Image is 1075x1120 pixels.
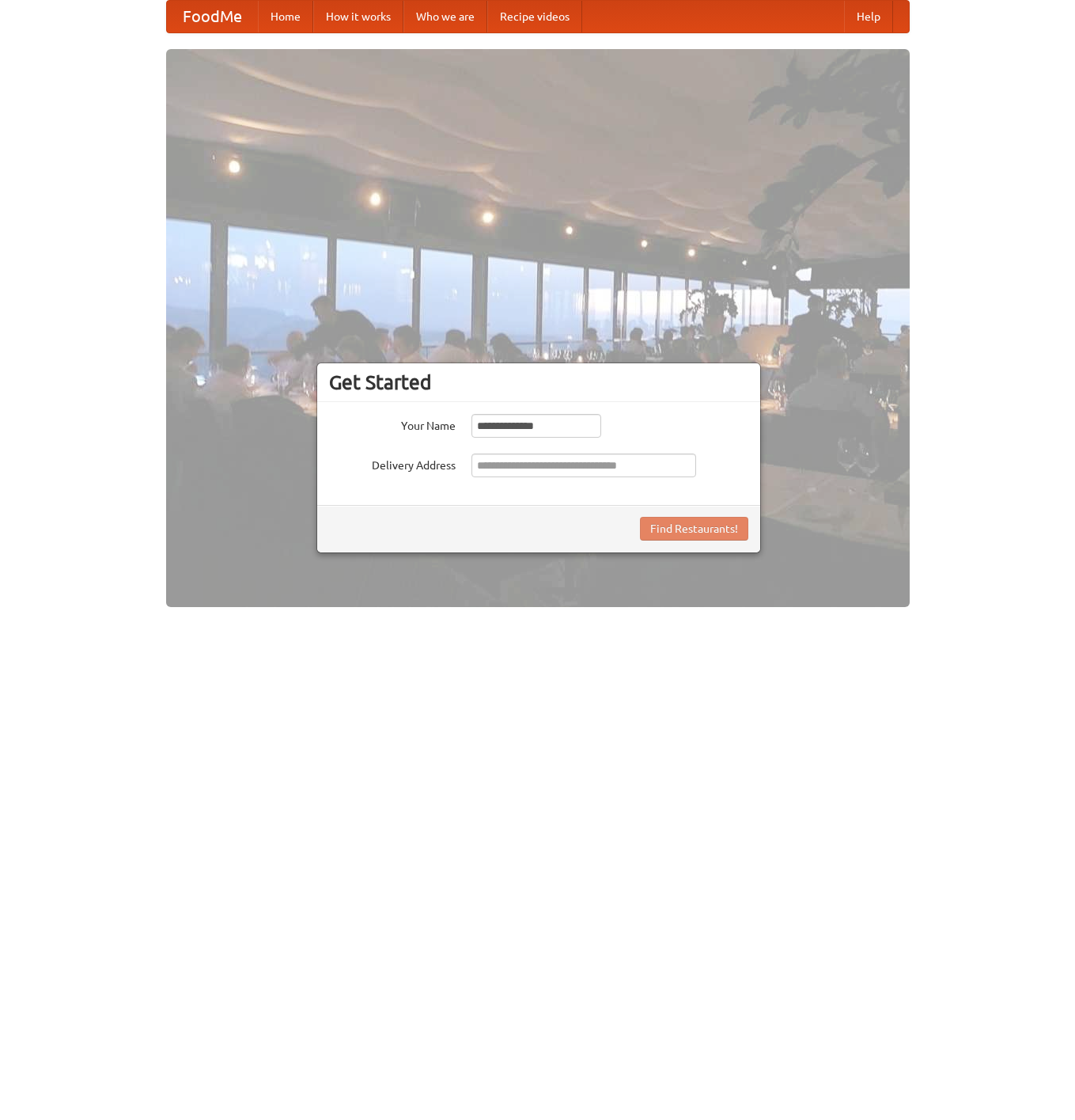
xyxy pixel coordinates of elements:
[487,1,582,32] a: Recipe videos
[313,1,403,32] a: How it works
[258,1,313,32] a: Home
[403,1,487,32] a: Who we are
[329,370,748,394] h3: Get Started
[167,1,258,32] a: FoodMe
[640,517,748,541] button: Find Restaurants!
[329,414,456,434] label: Your Name
[329,454,456,473] label: Delivery Address
[844,1,893,32] a: Help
